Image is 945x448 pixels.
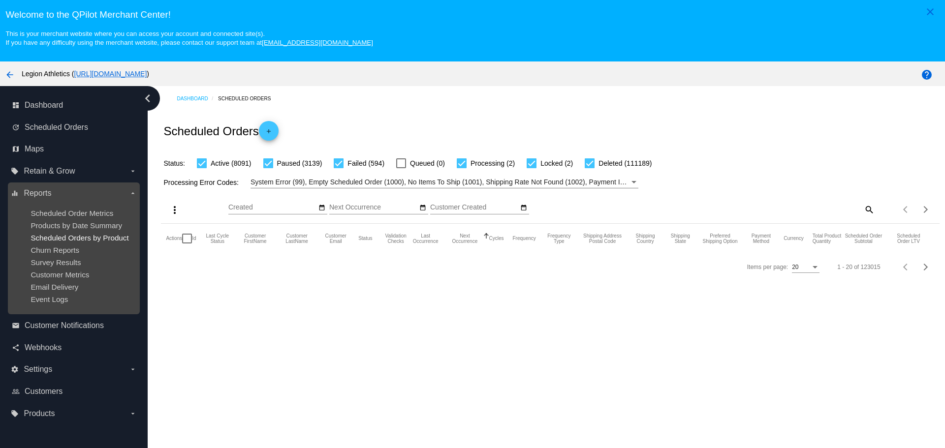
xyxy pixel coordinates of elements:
button: Change sorting for CustomerFirstName [239,233,272,244]
button: Change sorting for Subtotal [845,233,883,244]
span: Paused (3139) [277,157,322,169]
i: local_offer [11,167,19,175]
button: Change sorting for PreferredShippingOption [702,233,739,244]
i: arrow_drop_down [129,365,137,373]
a: Survey Results [31,258,81,267]
a: Event Logs [31,295,68,303]
i: chevron_left [140,90,156,106]
input: Next Occurrence [329,204,418,211]
mat-header-cell: Actions [166,224,182,253]
a: email Customer Notifications [12,318,137,333]
button: Change sorting for CustomerEmail [322,233,349,244]
span: Active (8091) [211,157,251,169]
span: Products [24,409,55,418]
mat-icon: close [924,6,936,18]
span: Settings [24,365,52,374]
a: Scheduled Order Metrics [31,209,113,217]
i: map [12,145,20,153]
mat-icon: help [921,69,933,81]
span: Scheduled Orders [25,123,88,132]
span: Legion Athletics ( ) [22,70,149,78]
button: Change sorting for CurrencyIso [784,236,804,241]
button: Change sorting for LifetimeValue [891,233,925,244]
button: Change sorting for ShippingCountry [631,233,659,244]
a: [EMAIL_ADDRESS][DOMAIN_NAME] [262,39,373,46]
i: arrow_drop_down [129,410,137,418]
button: Change sorting for CustomerLastName [281,233,313,244]
h3: Welcome to the QPilot Merchant Center! [5,9,939,20]
span: Webhooks [25,343,62,352]
small: This is your merchant website where you can access your account and connected site(s). If you hav... [5,30,373,46]
span: Queued (0) [410,157,445,169]
span: Customers [25,387,63,396]
button: Change sorting for ShippingPostcode [582,233,623,244]
a: Scheduled Orders [218,91,280,106]
button: Previous page [896,257,916,277]
span: Scheduled Orders by Product [31,234,128,242]
mat-icon: date_range [520,204,527,212]
button: Previous page [896,200,916,219]
a: Email Delivery [31,283,78,291]
i: equalizer [11,189,19,197]
span: Dashboard [25,101,63,110]
button: Change sorting for LastOccurrenceUtc [410,233,441,244]
button: Change sorting for Cycles [489,236,504,241]
a: Dashboard [177,91,218,106]
mat-select: Filter by Processing Error Codes [251,176,638,188]
button: Change sorting for PaymentMethod.Type [748,233,775,244]
mat-icon: arrow_back [4,69,16,81]
mat-icon: search [863,202,875,217]
input: Customer Created [430,204,519,211]
button: Change sorting for NextOccurrenceUtc [449,233,480,244]
span: Processing Error Codes: [163,179,239,186]
a: share Webhooks [12,340,137,356]
i: arrow_drop_down [129,167,137,175]
a: update Scheduled Orders [12,119,137,135]
div: 1 - 20 of 123015 [837,264,880,270]
span: Retain & Grow [24,167,75,176]
span: Customer Notifications [25,321,104,330]
button: Next page [916,257,936,277]
mat-icon: date_range [419,204,426,212]
i: settings [11,365,19,373]
a: Products by Date Summary [31,221,122,230]
button: Change sorting for LastProcessingCycleId [205,233,230,244]
button: Change sorting for Status [358,236,372,241]
span: Maps [25,145,44,153]
mat-select: Items per page: [792,264,819,271]
a: [URL][DOMAIN_NAME] [74,70,147,78]
span: Status: [163,159,185,167]
button: Next page [916,200,936,219]
input: Created [228,204,317,211]
mat-header-cell: Total Product Quantity [813,224,845,253]
i: email [12,322,20,329]
div: Items per page: [747,264,788,270]
button: Change sorting for FrequencyType [545,233,573,244]
mat-header-cell: Validation Checks [381,224,410,253]
a: Churn Reports [31,246,79,254]
i: update [12,123,20,131]
i: arrow_drop_down [129,189,137,197]
span: Locked (2) [540,157,573,169]
a: map Maps [12,141,137,157]
i: dashboard [12,101,20,109]
span: Reports [24,189,51,198]
button: Change sorting for ShippingState [668,233,693,244]
span: 20 [792,264,798,270]
a: Customer Metrics [31,270,89,279]
button: Change sorting for Frequency [513,236,536,241]
i: local_offer [11,410,19,418]
a: people_outline Customers [12,384,137,399]
span: Failed (594) [347,157,384,169]
mat-icon: date_range [318,204,325,212]
i: share [12,344,20,352]
h2: Scheduled Orders [163,121,278,141]
a: dashboard Dashboard [12,97,137,113]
